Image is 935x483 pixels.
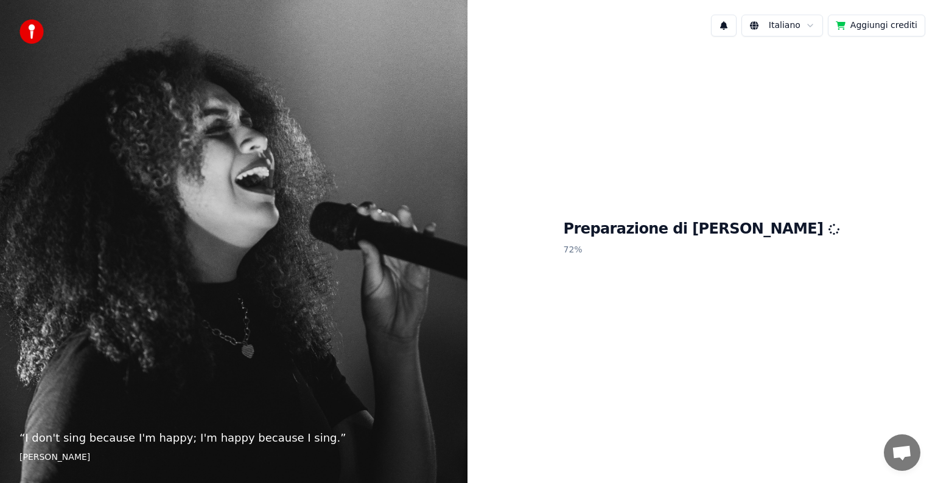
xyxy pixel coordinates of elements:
div: Aprire la chat [884,434,920,471]
footer: [PERSON_NAME] [19,451,448,464]
p: 72 % [564,239,839,261]
img: youka [19,19,44,44]
button: Aggiungi crediti [828,15,925,36]
p: “ I don't sing because I'm happy; I'm happy because I sing. ” [19,429,448,447]
h1: Preparazione di [PERSON_NAME] [564,220,839,239]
